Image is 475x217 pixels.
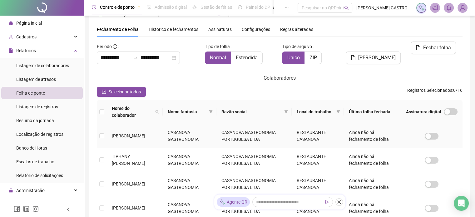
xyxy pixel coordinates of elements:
[325,200,329,204] span: send
[446,5,452,11] span: bell
[283,107,289,116] span: filter
[102,90,106,94] span: check-square
[100,5,135,10] span: Controle de ponto
[432,5,438,11] span: notification
[149,27,198,32] span: Histórico de fechamentos
[16,202,41,207] span: Exportações
[16,188,45,193] span: Administração
[418,4,425,11] img: sparkle-icon.fc2bf0ac1784a2077858766a79e2daf3.svg
[133,55,138,60] span: to
[112,133,145,138] span: [PERSON_NAME]
[337,200,341,204] span: close
[351,55,356,60] span: file
[344,100,401,124] th: Última folha fechada
[216,148,292,172] td: CASANOVA GASTRONOMIA PORTUGUESA LTDA
[221,108,282,115] span: Razão social
[154,104,160,120] span: search
[292,172,344,196] td: RESTAURANTE CASANOVA
[9,48,13,53] span: file
[407,88,452,93] span: Registros Selecionados
[16,159,54,164] span: Escalas de trabalho
[112,205,145,210] span: [PERSON_NAME]
[23,206,29,212] span: linkedin
[168,108,206,115] span: Nome fantasia
[192,5,197,9] span: sun
[282,43,312,50] span: Tipo de arquivo
[423,44,451,52] span: Fechar folha
[97,27,139,32] span: Fechamento de Folha
[163,148,216,172] td: CASANOVA GASTRONOMIA
[16,118,54,123] span: Resumo da jornada
[208,107,214,116] span: filter
[236,55,258,61] span: Estendida
[309,55,317,61] span: ZIP
[16,145,47,150] span: Banco de Horas
[284,110,288,114] span: filter
[16,21,42,26] span: Página inicial
[349,130,389,142] span: Ainda não há fechamento de folha
[112,105,153,119] span: Nome do colaborador
[358,54,396,62] span: [PERSON_NAME]
[273,6,276,9] span: pushpin
[217,197,250,207] div: Agente QR
[280,27,313,32] span: Regras alteradas
[9,35,13,39] span: user-add
[32,206,39,212] span: instagram
[155,5,187,10] span: Admissão digital
[210,55,226,61] span: Normal
[9,188,13,193] span: lock
[14,206,20,212] span: facebook
[454,196,469,211] div: Open Intercom Messenger
[208,27,232,32] span: Assinaturas
[137,6,141,9] span: pushpin
[16,91,45,96] span: Folha de ponto
[16,104,58,109] span: Listagem de registros
[242,27,270,32] span: Configurações
[216,124,292,148] td: CASANOVA GASTRONOMIA PORTUGUESA LTDA
[92,5,96,9] span: clock-circle
[292,124,344,148] td: RESTAURANTE CASANOVA
[406,108,441,115] span: Assinatura digital
[112,181,145,186] span: [PERSON_NAME]
[246,5,270,10] span: Painel do DP
[346,52,401,64] button: [PERSON_NAME]
[9,21,13,25] span: home
[287,55,299,61] span: Único
[97,44,112,49] span: Período
[205,43,230,50] span: Tipo de folha
[133,55,138,60] span: swap-right
[292,148,344,172] td: RESTAURANTE CASANOVA
[146,5,151,9] span: file-done
[407,87,463,97] span: : 0 / 16
[16,34,37,39] span: Cadastros
[349,178,389,190] span: Ainda não há fechamento de folha
[97,87,146,97] button: Selecionar todos
[285,5,289,9] span: ellipsis
[155,110,159,114] span: search
[66,207,71,212] span: left
[344,6,349,10] span: search
[297,108,334,115] span: Local de trabalho
[16,48,36,53] span: Relatórios
[416,45,421,50] span: file
[200,5,232,10] span: Gestão de férias
[458,3,467,12] img: 8538
[16,77,56,82] span: Listagem de atrasos
[209,110,213,114] span: filter
[356,4,412,11] span: [PERSON_NAME] GASTRONOMIA PORTUGUESA LTDA
[336,110,340,114] span: filter
[109,88,141,95] span: Selecionar todos
[16,132,63,137] span: Localização de registros
[16,63,69,68] span: Listagem de colaboradores
[238,5,242,9] span: dashboard
[112,154,145,166] span: TIPHANY [PERSON_NAME]
[113,44,117,49] span: info-circle
[163,172,216,196] td: CASANOVA GASTRONOMIA
[216,172,292,196] td: CASANOVA GASTRONOMIA PORTUGUESA LTDA
[411,42,456,54] button: Fechar folha
[16,173,63,178] span: Relatório de solicitações
[219,199,225,205] img: sparkle-icon.fc2bf0ac1784a2077858766a79e2daf3.svg
[264,75,296,81] span: Colaboradores
[335,107,341,116] span: filter
[163,124,216,148] td: CASANOVA GASTRONOMIA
